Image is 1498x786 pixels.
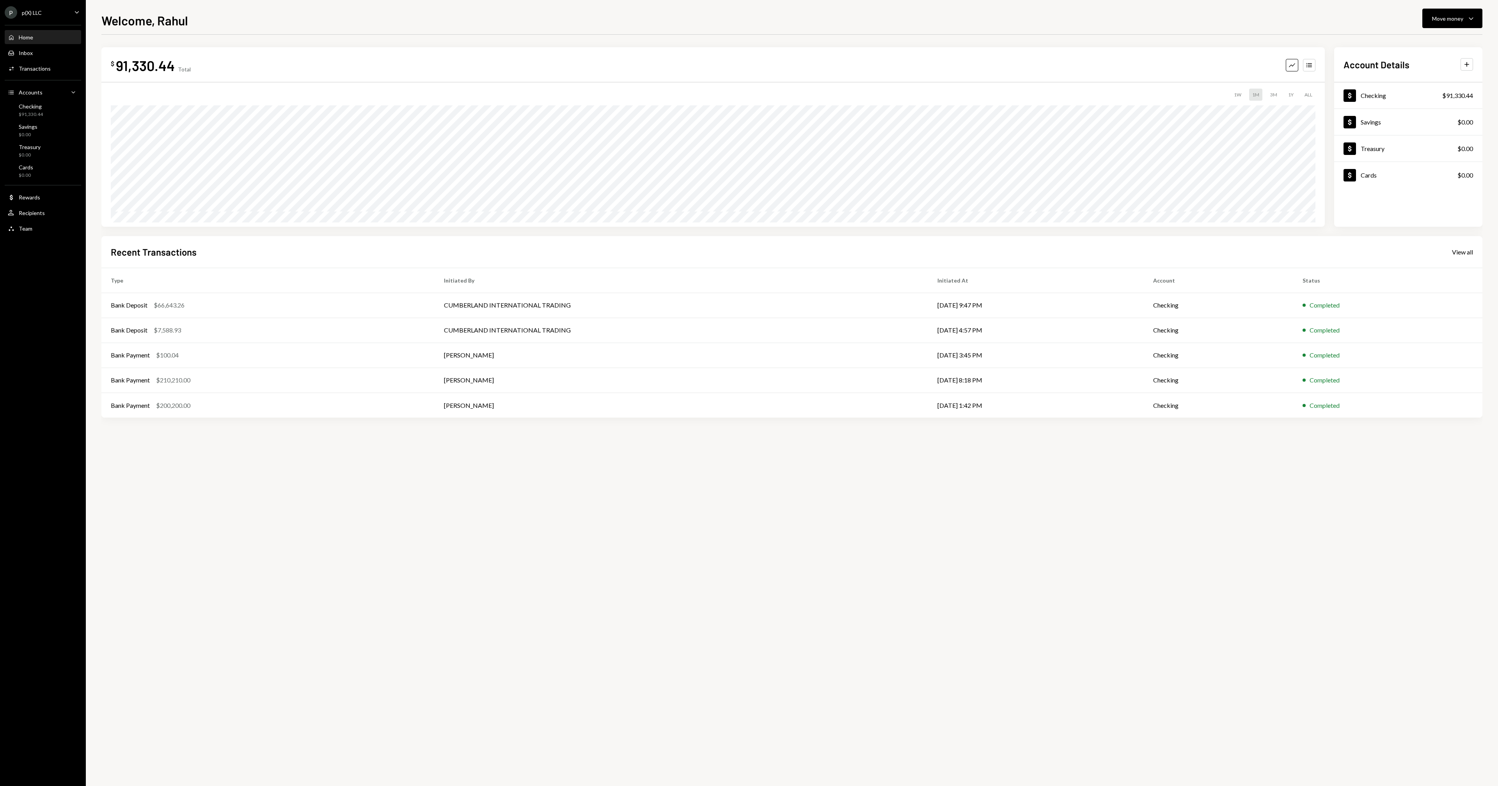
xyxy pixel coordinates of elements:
div: Treasury [19,144,41,150]
div: 1Y [1285,89,1297,101]
div: $ [111,60,114,68]
td: CUMBERLAND INTERNATIONAL TRADING [435,318,928,343]
div: Completed [1310,375,1340,385]
div: $0.00 [19,152,41,158]
div: $91,330.44 [19,111,43,118]
a: Inbox [5,46,81,60]
div: View all [1452,248,1473,256]
div: Cards [19,164,33,171]
th: Status [1293,268,1482,293]
a: Rewards [5,190,81,204]
td: [DATE] 8:18 PM [928,368,1144,393]
div: $200,200.00 [156,401,190,410]
td: Checking [1144,393,1293,418]
td: Checking [1144,368,1293,393]
td: Checking [1144,293,1293,318]
div: 1W [1231,89,1244,101]
div: Rewards [19,194,40,201]
h2: Account Details [1344,58,1409,71]
div: Bank Payment [111,375,150,385]
a: Recipients [5,206,81,220]
td: [PERSON_NAME] [435,368,928,393]
div: Savings [1361,118,1381,126]
div: Completed [1310,350,1340,360]
a: Accounts [5,85,81,99]
div: Bank Deposit [111,301,147,310]
td: [DATE] 3:45 PM [928,343,1144,368]
th: Account [1144,268,1293,293]
a: Cards$0.00 [1334,162,1482,188]
div: Checking [1361,92,1386,99]
div: Inbox [19,50,33,56]
td: Checking [1144,343,1293,368]
div: 91,330.44 [116,57,175,74]
th: Initiated By [435,268,928,293]
div: 1M [1249,89,1262,101]
a: Treasury$0.00 [5,141,81,160]
th: Type [101,268,435,293]
div: 3M [1267,89,1280,101]
div: Home [19,34,33,41]
td: Checking [1144,318,1293,343]
a: Cards$0.00 [5,162,81,180]
a: Savings$0.00 [5,121,81,140]
div: Recipients [19,210,45,216]
td: [PERSON_NAME] [435,343,928,368]
a: Savings$0.00 [1334,109,1482,135]
td: [DATE] 4:57 PM [928,318,1144,343]
div: Completed [1310,401,1340,410]
a: Transactions [5,61,81,75]
div: Treasury [1361,145,1384,152]
th: Initiated At [928,268,1144,293]
div: Completed [1310,325,1340,335]
td: [DATE] 1:42 PM [928,393,1144,418]
div: Bank Deposit [111,325,147,335]
div: Accounts [19,89,43,96]
div: Transactions [19,65,51,72]
div: $0.00 [1457,171,1473,180]
div: Savings [19,123,37,130]
h2: Recent Transactions [111,245,197,258]
div: Move money [1432,14,1463,23]
a: Home [5,30,81,44]
div: Checking [19,103,43,110]
a: View all [1452,247,1473,256]
div: $66,643.26 [154,301,185,310]
div: P [5,6,17,19]
a: Team [5,221,81,235]
div: $0.00 [1457,117,1473,127]
td: [PERSON_NAME] [435,393,928,418]
div: $100.04 [156,350,179,360]
div: ALL [1301,89,1315,101]
div: p(X) LLC [22,9,42,16]
button: Move money [1422,9,1482,28]
div: $7,588.93 [154,325,181,335]
td: [DATE] 9:47 PM [928,293,1144,318]
div: $0.00 [1457,144,1473,153]
a: Checking$91,330.44 [1334,82,1482,108]
div: $210,210.00 [156,375,190,385]
div: Bank Payment [111,350,150,360]
div: $91,330.44 [1442,91,1473,100]
a: Treasury$0.00 [1334,135,1482,162]
a: Checking$91,330.44 [5,101,81,119]
td: CUMBERLAND INTERNATIONAL TRADING [435,293,928,318]
div: $0.00 [19,132,37,138]
div: $0.00 [19,172,33,179]
div: Bank Payment [111,401,150,410]
div: Cards [1361,171,1377,179]
h1: Welcome, Rahul [101,12,188,28]
div: Team [19,225,32,232]
div: Total [178,66,191,73]
div: Completed [1310,301,1340,310]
